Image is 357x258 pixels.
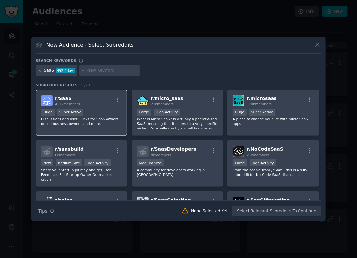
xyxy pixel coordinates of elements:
span: r/ saasbuild [55,146,83,152]
span: 120k members [247,102,272,106]
div: High Activity [154,109,180,116]
span: r/ sales [55,197,72,203]
div: Medium Size [56,159,82,166]
span: 21k members [151,102,174,106]
div: Super Active [57,109,84,116]
img: SaaS [41,95,53,106]
div: Huge [233,109,247,116]
button: Tips [36,205,57,217]
span: r/ SaaS [55,96,72,101]
p: A place to change your life with micro SaaS apps [233,117,314,126]
span: r/ SaasDevelopers [151,146,196,152]
div: SaaS [44,68,54,73]
span: 421k members [55,102,80,106]
div: Medium Size [137,159,164,166]
span: r/ microsaas [247,96,277,101]
div: New [41,159,53,166]
span: r/ SaasSelection [151,197,191,203]
span: Subreddit Results [36,83,78,87]
div: None Selected Yet [191,208,227,214]
span: 21 / 23 [80,83,90,87]
span: 27k members [247,153,269,157]
span: r/ NoCodeSaaS [247,146,283,152]
img: SaasSelection [137,197,149,208]
h3: Search keywords [36,58,76,63]
img: micro_saas [137,95,149,106]
span: r/ micro_saas [151,96,183,101]
img: NoCodeSaaS [233,146,244,157]
div: Large [137,109,152,116]
div: High Activity [84,159,111,166]
img: microsaas [233,95,244,106]
p: Share your Startup journey and get user Feedback. For Startup Owner Outreach is crucial [41,168,122,182]
p: From the people from /r/SaaS, this is a sub-subreddit for No-Code SaaS discussions [233,168,314,177]
input: New Keyword [87,68,137,73]
span: 6k members [55,153,76,157]
div: High Activity [250,159,276,166]
div: Huge [41,109,55,116]
div: Super Active [249,109,275,116]
span: r/ SaaSMarketing [247,197,290,203]
span: 8k members [151,153,172,157]
div: 492 / day [56,68,75,73]
p: What is Micro SaaS? Is virtually a pocket-sized SaaS, meaning that it caters to a very specific n... [137,117,218,130]
p: Discussions and useful links for SaaS owners, online business owners, and more. [41,117,122,126]
span: Tips [38,208,47,215]
p: A community for developers working in [GEOGRAPHIC_DATA]. [137,168,218,177]
div: Large [233,159,247,166]
img: SaaSMarketing [233,197,244,208]
img: sales [41,197,53,208]
h3: New Audience - Select Subreddits [46,42,134,48]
